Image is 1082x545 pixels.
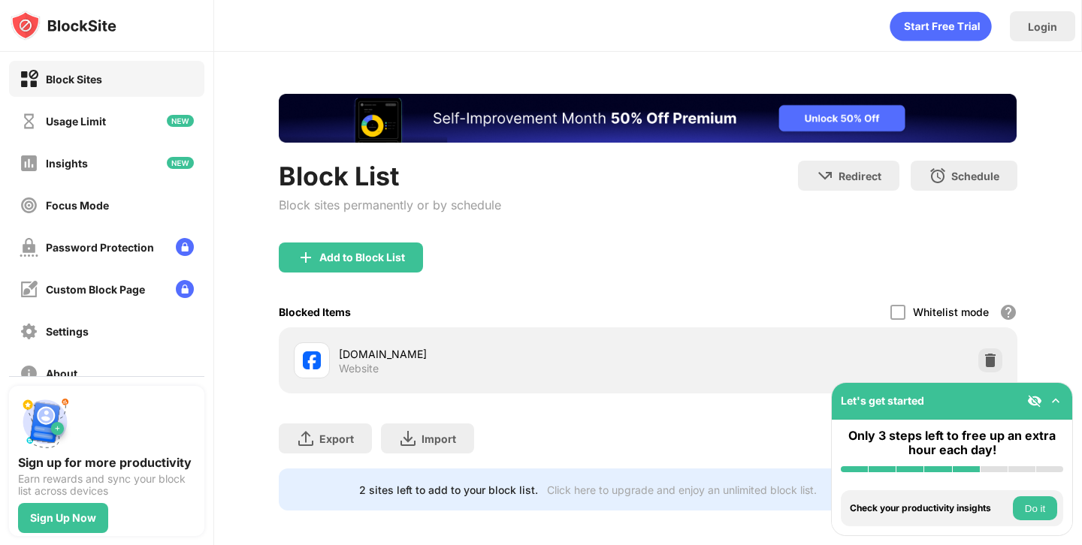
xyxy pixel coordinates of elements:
[279,306,351,318] div: Blocked Items
[279,94,1017,143] iframe: Banner
[46,367,77,380] div: About
[11,11,116,41] img: logo-blocksite.svg
[18,473,195,497] div: Earn rewards and sync your block list across devices
[422,432,456,445] div: Import
[20,364,38,383] img: about-off.svg
[319,432,354,445] div: Export
[20,280,38,299] img: customize-block-page-off.svg
[339,346,648,362] div: [DOMAIN_NAME]
[167,115,194,127] img: new-icon.svg
[841,394,924,407] div: Let's get started
[303,351,321,369] img: favicons
[18,395,72,449] img: push-signup.svg
[1048,393,1063,408] img: omni-setup-toggle.svg
[841,429,1063,457] div: Only 3 steps left to free up an extra hour each day!
[46,115,106,128] div: Usage Limit
[18,455,195,470] div: Sign up for more productivity
[1028,20,1057,33] div: Login
[46,241,154,254] div: Password Protection
[20,322,38,341] img: settings-off.svg
[176,238,194,256] img: lock-menu.svg
[279,161,501,191] div: Block List
[20,196,38,215] img: focus-off.svg
[890,11,992,41] div: animation
[339,362,379,375] div: Website
[20,154,38,173] img: insights-off.svg
[279,197,501,212] div: Block sites permanently or by schedule
[839,170,881,182] div: Redirect
[1013,496,1057,520] button: Do it
[46,325,89,338] div: Settings
[167,157,194,169] img: new-icon.svg
[46,199,109,212] div: Focus Mode
[46,73,102,86] div: Block Sites
[913,306,989,318] div: Whitelist mode
[319,251,405,263] div: Add to Block List
[20,238,38,257] img: password-protection-off.svg
[46,157,88,170] div: Insights
[176,280,194,298] img: lock-menu.svg
[547,483,817,496] div: Click here to upgrade and enjoy an unlimited block list.
[850,503,1009,513] div: Check your productivity insights
[46,283,145,296] div: Custom Block Page
[20,70,38,89] img: block-on.svg
[951,170,999,182] div: Schedule
[359,483,538,496] div: 2 sites left to add to your block list.
[1027,393,1042,408] img: eye-not-visible.svg
[20,112,38,131] img: time-usage-off.svg
[30,512,96,524] div: Sign Up Now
